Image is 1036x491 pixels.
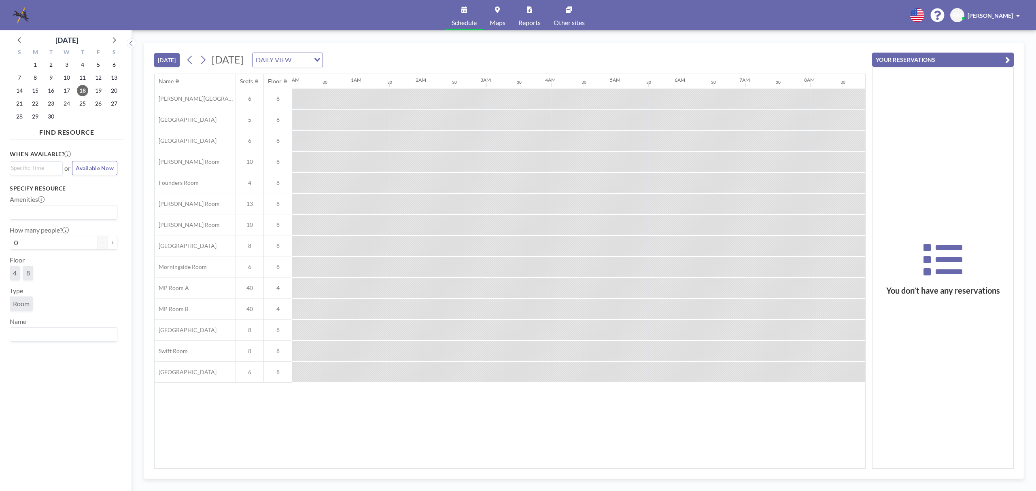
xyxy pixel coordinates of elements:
[554,19,585,26] span: Other sites
[72,161,117,175] button: Available Now
[45,111,57,122] span: Tuesday, September 30, 2025
[872,53,1014,67] button: YOUR RESERVATIONS
[14,85,25,96] span: Sunday, September 14, 2025
[61,72,72,83] span: Wednesday, September 10, 2025
[30,85,41,96] span: Monday, September 15, 2025
[64,164,70,172] span: or
[776,80,781,85] div: 30
[155,305,189,313] span: MP Room B
[155,200,220,207] span: [PERSON_NAME] Room
[254,55,293,65] span: DAILY VIEW
[108,98,120,109] span: Saturday, September 27, 2025
[236,221,263,229] span: 10
[108,59,120,70] span: Saturday, September 6, 2025
[61,85,72,96] span: Wednesday, September 17, 2025
[268,78,282,85] div: Floor
[61,98,72,109] span: Wednesday, September 24, 2025
[90,48,106,58] div: F
[159,78,174,85] div: Name
[236,326,263,334] span: 8
[30,111,41,122] span: Monday, September 29, 2025
[155,263,207,271] span: Morningside Room
[518,19,541,26] span: Reports
[26,269,30,277] span: 8
[264,242,292,250] span: 8
[610,77,620,83] div: 5AM
[45,85,57,96] span: Tuesday, September 16, 2025
[155,368,217,376] span: [GEOGRAPHIC_DATA]
[264,116,292,123] span: 8
[155,347,188,355] span: Swift Room
[264,137,292,144] span: 8
[264,305,292,313] span: 4
[155,221,220,229] span: [PERSON_NAME] Room
[240,78,253,85] div: Seats
[480,77,491,83] div: 3AM
[30,72,41,83] span: Monday, September 8, 2025
[236,116,263,123] span: 5
[452,19,477,26] span: Schedule
[155,326,217,334] span: [GEOGRAPHIC_DATA]
[30,59,41,70] span: Monday, September 1, 2025
[517,80,522,85] div: 30
[212,53,244,66] span: [DATE]
[873,286,1013,296] h3: You don’t have any reservations
[93,98,104,109] span: Friday, September 26, 2025
[264,326,292,334] span: 8
[13,269,17,277] span: 4
[236,368,263,376] span: 6
[13,7,29,23] img: organization-logo
[236,242,263,250] span: 8
[264,284,292,292] span: 4
[14,98,25,109] span: Sunday, September 21, 2025
[953,12,962,19] span: BM
[77,72,88,83] span: Thursday, September 11, 2025
[45,59,57,70] span: Tuesday, September 2, 2025
[264,95,292,102] span: 8
[155,158,220,165] span: [PERSON_NAME] Room
[11,329,113,340] input: Search for option
[804,77,815,83] div: 8AM
[155,95,236,102] span: [PERSON_NAME][GEOGRAPHIC_DATA]
[582,80,586,85] div: 30
[236,179,263,186] span: 4
[108,236,117,250] button: +
[11,163,58,172] input: Search for option
[236,347,263,355] span: 8
[294,55,309,65] input: Search for option
[14,72,25,83] span: Sunday, September 7, 2025
[10,185,117,192] h3: Specify resource
[264,200,292,207] span: 8
[106,48,122,58] div: S
[264,347,292,355] span: 8
[264,263,292,271] span: 8
[264,368,292,376] span: 8
[264,158,292,165] span: 8
[13,300,30,308] span: Room
[10,195,45,203] label: Amenities
[10,162,62,174] div: Search for option
[711,80,716,85] div: 30
[646,80,651,85] div: 30
[59,48,75,58] div: W
[416,77,426,83] div: 2AM
[45,98,57,109] span: Tuesday, September 23, 2025
[55,34,78,46] div: [DATE]
[11,207,113,218] input: Search for option
[154,53,180,67] button: [DATE]
[155,137,217,144] span: [GEOGRAPHIC_DATA]
[253,53,323,67] div: Search for option
[77,59,88,70] span: Thursday, September 4, 2025
[236,263,263,271] span: 6
[12,48,28,58] div: S
[387,80,392,85] div: 30
[10,287,23,295] label: Type
[28,48,43,58] div: M
[76,165,114,171] span: Available Now
[43,48,59,58] div: T
[236,158,263,165] span: 10
[286,77,299,83] div: 12AM
[93,85,104,96] span: Friday, September 19, 2025
[10,226,69,234] label: How many people?
[155,242,217,250] span: [GEOGRAPHIC_DATA]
